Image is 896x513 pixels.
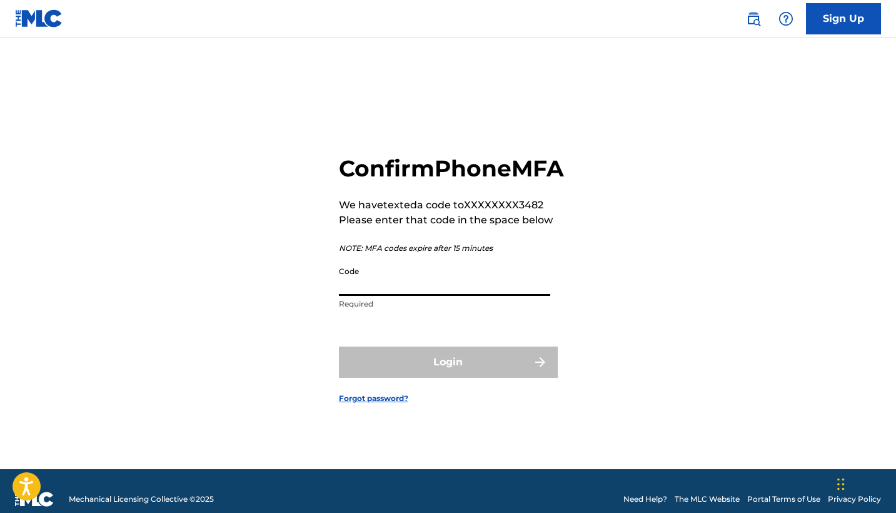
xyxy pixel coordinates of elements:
p: NOTE: MFA codes expire after 15 minutes [339,243,564,254]
p: We have texted a code to XXXXXXXX3482 [339,198,564,213]
a: Privacy Policy [828,494,881,505]
a: Need Help? [623,494,667,505]
a: Portal Terms of Use [747,494,820,505]
a: Forgot password? [339,393,408,404]
span: Mechanical Licensing Collective © 2025 [69,494,214,505]
iframe: Chat Widget [833,453,896,513]
div: Drag [837,465,845,503]
a: Public Search [741,6,766,31]
h2: Confirm Phone MFA [339,155,564,183]
img: MLC Logo [15,9,63,28]
p: Please enter that code in the space below [339,213,564,228]
a: Sign Up [806,3,881,34]
img: help [778,11,793,26]
p: Required [339,298,550,310]
div: Help [773,6,798,31]
img: search [746,11,761,26]
img: logo [15,492,54,507]
a: The MLC Website [675,494,740,505]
